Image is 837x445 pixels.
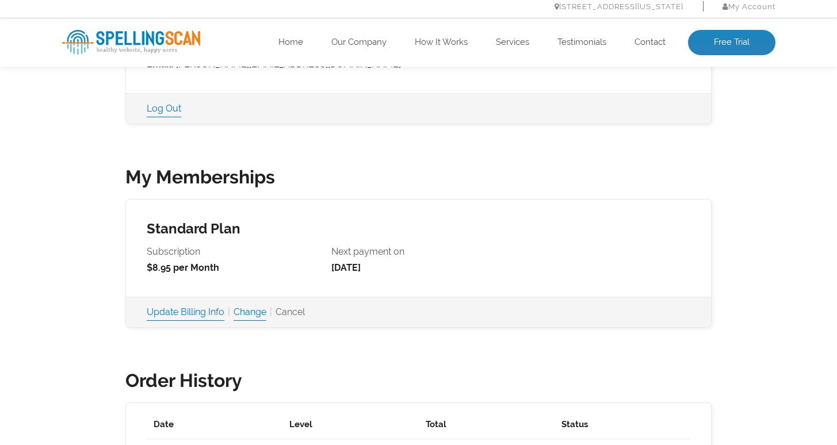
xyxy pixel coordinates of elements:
span: Next payment on [331,244,506,260]
span: | [228,306,230,317]
a: Log Out [147,101,181,117]
a: Contact [635,37,666,48]
img: spellingScan [62,30,200,55]
a: How It Works [415,37,468,48]
a: Cancel Standard Plan Membership [276,304,305,320]
th: Total [419,410,555,439]
h2: Order History [125,369,712,392]
span: [DATE] [331,262,361,273]
a: Update Billing Info [147,304,224,320]
a: Testimonials [557,37,606,48]
span: Subscription [147,244,321,260]
th: Level [282,410,418,439]
a: Change Standard Plan Membership [234,304,266,320]
a: Our Company [331,37,387,48]
span: $8.95 per Month [147,262,219,273]
h3: Standard Plan [126,200,711,237]
a: [STREET_ADDRESS][US_STATE] [555,2,683,11]
span: | [270,306,272,317]
a: Home [278,37,303,48]
a: Free Trial [688,30,775,55]
a: My Account [723,2,775,11]
th: Status [555,410,690,439]
h2: My Memberships [125,166,712,189]
th: Date [147,410,282,439]
a: Services [496,37,529,48]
